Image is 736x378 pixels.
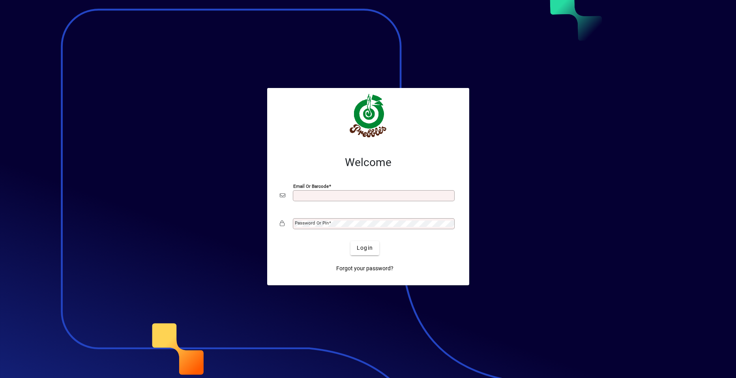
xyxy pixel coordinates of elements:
[280,156,457,169] h2: Welcome
[333,262,397,276] a: Forgot your password?
[295,220,329,226] mat-label: Password or Pin
[350,241,379,255] button: Login
[357,244,373,252] span: Login
[336,264,393,273] span: Forgot your password?
[293,183,329,189] mat-label: Email or Barcode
